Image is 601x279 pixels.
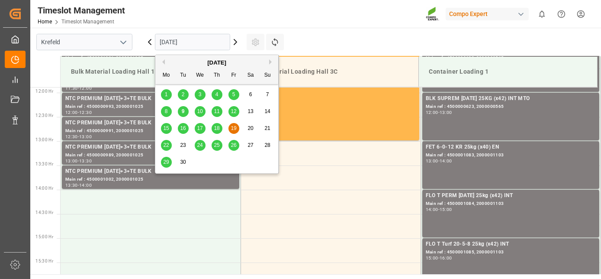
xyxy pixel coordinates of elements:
[78,159,79,163] div: -
[161,157,172,168] div: Choose Monday, September 29th, 2025
[35,259,53,263] span: 15:30 Hr
[161,70,172,81] div: Mo
[195,70,206,81] div: We
[178,70,189,81] div: Tu
[426,249,596,256] div: Main ref : 4500001085, 2000001103
[197,125,202,131] span: 17
[155,34,230,50] input: DD.MM.YYYY
[552,4,571,24] button: Help Center
[438,256,440,260] div: -
[245,89,256,100] div: Choose Saturday, September 6th, 2025
[178,123,189,134] div: Choose Tuesday, September 16th, 2025
[262,70,273,81] div: Su
[195,89,206,100] div: Choose Wednesday, September 3rd, 2025
[231,125,236,131] span: 19
[245,106,256,117] div: Choose Saturday, September 13th, 2025
[35,186,53,191] span: 14:00 Hr
[155,58,278,67] div: [DATE]
[231,142,236,148] span: 26
[178,140,189,151] div: Choose Tuesday, September 23rd, 2025
[532,4,552,24] button: show 0 new notifications
[438,208,440,211] div: -
[262,89,273,100] div: Choose Sunday, September 7th, 2025
[266,91,269,97] span: 7
[426,200,596,208] div: Main ref : 4500001084, 2000001103
[245,123,256,134] div: Choose Saturday, September 20th, 2025
[35,162,53,166] span: 13:30 Hr
[78,86,79,90] div: -
[262,106,273,117] div: Choose Sunday, September 14th, 2025
[178,106,189,117] div: Choose Tuesday, September 9th, 2025
[161,123,172,134] div: Choose Monday, September 15th, 2025
[180,159,186,165] span: 30
[35,113,53,118] span: 12:30 Hr
[214,125,219,131] span: 18
[440,110,452,114] div: 13:00
[165,108,168,114] span: 8
[426,240,596,249] div: FLO T Turf 20-5-8 25kg (x42) INT
[178,157,189,168] div: Choose Tuesday, September 30th, 2025
[65,159,78,163] div: 13:00
[212,140,222,151] div: Choose Thursday, September 25th, 2025
[245,70,256,81] div: Sa
[245,140,256,151] div: Choose Saturday, September 27th, 2025
[446,8,529,20] div: Compo Expert
[247,125,253,131] span: 20
[35,89,53,94] span: 12:00 Hr
[79,183,92,187] div: 14:00
[197,108,202,114] span: 10
[214,108,219,114] span: 11
[440,159,452,163] div: 14:00
[158,86,276,171] div: month 2025-09
[214,142,219,148] span: 25
[212,89,222,100] div: Choose Thursday, September 4th, 2025
[426,94,596,103] div: BLK SUPREM [DATE] 25KG (x42) INT MTO
[212,123,222,134] div: Choose Thursday, September 18th, 2025
[79,135,92,139] div: 13:00
[438,159,440,163] div: -
[247,108,253,114] span: 13
[65,167,236,176] div: NTC PREMIUM [DATE]+3+TE BULK
[67,64,232,80] div: Bulk Material Loading Hall 1
[228,70,239,81] div: Fr
[65,143,236,152] div: NTC PREMIUM [DATE]+3+TE BULK
[65,152,236,159] div: Main ref : 4500000989, 2000001025
[212,70,222,81] div: Th
[79,86,92,90] div: 12:00
[35,137,53,142] span: 13:00 Hr
[38,4,125,17] div: Timeslot Management
[247,142,253,148] span: 27
[35,234,53,239] span: 15:00 Hr
[65,86,78,90] div: 11:30
[440,208,452,211] div: 15:00
[264,125,270,131] span: 21
[163,125,169,131] span: 15
[163,159,169,165] span: 29
[65,94,236,103] div: NTC PREMIUM [DATE]+3+TE BULK
[426,256,438,260] div: 15:00
[182,108,185,114] span: 9
[78,183,79,187] div: -
[231,108,236,114] span: 12
[269,59,274,65] button: Next Month
[182,91,185,97] span: 2
[65,119,236,127] div: NTC PREMIUM [DATE]+3+TE BULK
[262,140,273,151] div: Choose Sunday, September 28th, 2025
[446,6,532,22] button: Compo Expert
[65,110,78,114] div: 12:00
[79,110,92,114] div: 12:30
[65,103,236,110] div: Main ref : 4500000993, 2000001025
[195,106,206,117] div: Choose Wednesday, September 10th, 2025
[178,89,189,100] div: Choose Tuesday, September 2nd, 2025
[161,89,172,100] div: Choose Monday, September 1st, 2025
[163,142,169,148] span: 22
[426,103,596,110] div: Main ref : 4500000623, 2000000565
[36,34,132,50] input: Type to search/select
[264,108,270,114] span: 14
[65,183,78,187] div: 13:30
[180,125,186,131] span: 16
[426,6,440,22] img: Screenshot%202023-09-29%20at%2010.02.21.png_1712312052.png
[78,135,79,139] div: -
[440,256,452,260] div: 16:00
[78,110,79,114] div: -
